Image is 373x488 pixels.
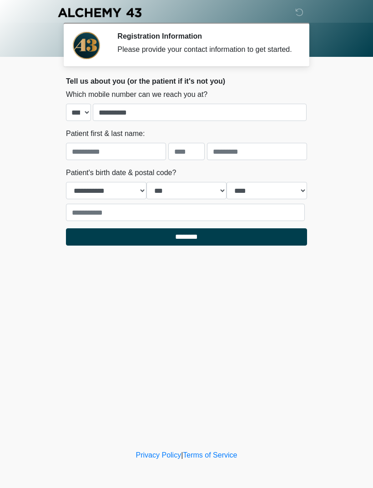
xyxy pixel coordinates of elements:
[66,128,145,139] label: Patient first & last name:
[66,167,176,178] label: Patient's birth date & postal code?
[66,89,207,100] label: Which mobile number can we reach you at?
[183,451,237,459] a: Terms of Service
[57,7,142,18] img: Alchemy 43 Logo
[117,44,293,55] div: Please provide your contact information to get started.
[136,451,181,459] a: Privacy Policy
[73,32,100,59] img: Agent Avatar
[66,77,307,86] h2: Tell us about you (or the patient if it's not you)
[181,451,183,459] a: |
[117,32,293,40] h2: Registration Information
